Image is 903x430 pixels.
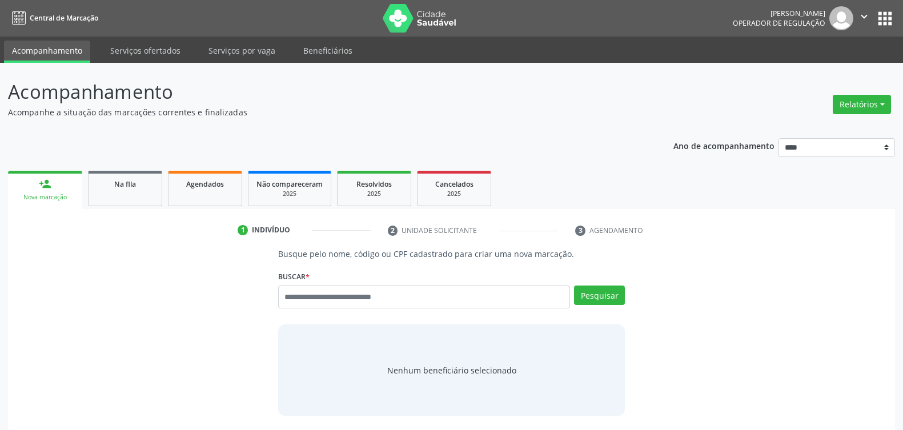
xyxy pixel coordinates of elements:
[387,364,516,376] span: Nenhum beneficiário selecionado
[39,178,51,190] div: person_add
[4,41,90,63] a: Acompanhamento
[252,225,290,235] div: Indivíduo
[346,190,403,198] div: 2025
[238,225,248,235] div: 1
[114,179,136,189] span: Na fila
[186,179,224,189] span: Agendados
[426,190,483,198] div: 2025
[200,41,283,61] a: Serviços por vaga
[356,179,392,189] span: Resolvidos
[853,6,875,30] button: 
[8,106,629,118] p: Acompanhe a situação das marcações correntes e finalizadas
[829,6,853,30] img: img
[574,286,625,305] button: Pesquisar
[875,9,895,29] button: apps
[733,9,825,18] div: [PERSON_NAME]
[833,95,891,114] button: Relatórios
[256,190,323,198] div: 2025
[30,13,98,23] span: Central de Marcação
[435,179,473,189] span: Cancelados
[16,193,74,202] div: Nova marcação
[278,248,625,260] p: Busque pelo nome, código ou CPF cadastrado para criar uma nova marcação.
[256,179,323,189] span: Não compareceram
[673,138,774,152] p: Ano de acompanhamento
[858,10,870,23] i: 
[102,41,188,61] a: Serviços ofertados
[278,268,310,286] label: Buscar
[295,41,360,61] a: Beneficiários
[8,9,98,27] a: Central de Marcação
[8,78,629,106] p: Acompanhamento
[733,18,825,28] span: Operador de regulação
